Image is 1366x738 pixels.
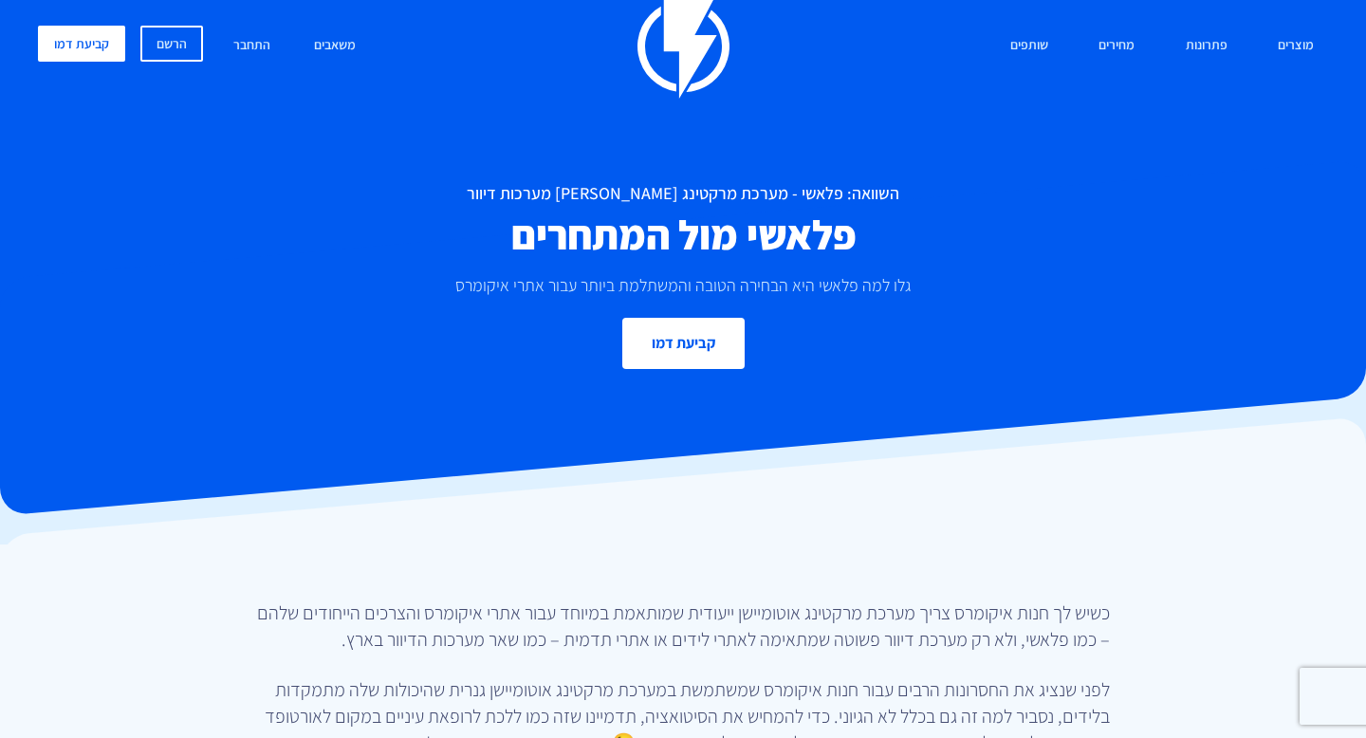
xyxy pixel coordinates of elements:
a: קביעת דמו [622,318,745,370]
a: קביעת דמו [38,26,125,62]
a: מוצרים [1264,26,1328,66]
a: מחירים [1084,26,1149,66]
a: פתרונות [1172,26,1242,66]
a: הרשם [140,26,203,62]
a: התחבר [219,26,285,66]
p: כשיש לך חנות איקומרס צריך מערכת מרקטינג אוטומיישן ייעודית שמותאמת במיוחד עבור אתרי איקומרס והצרכי... [256,600,1110,653]
h1: השוואה: פלאשי - מערכת מרקטינג [PERSON_NAME] מערכות דיוור [52,184,1314,203]
a: שותפים [996,26,1062,66]
h2: פלאשי מול המתחרים [52,212,1314,258]
a: משאבים [300,26,370,66]
p: גלו למה פלאשי היא הבחירה הטובה והמשתלמת ביותר עבור אתרי איקומרס [52,272,1314,299]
